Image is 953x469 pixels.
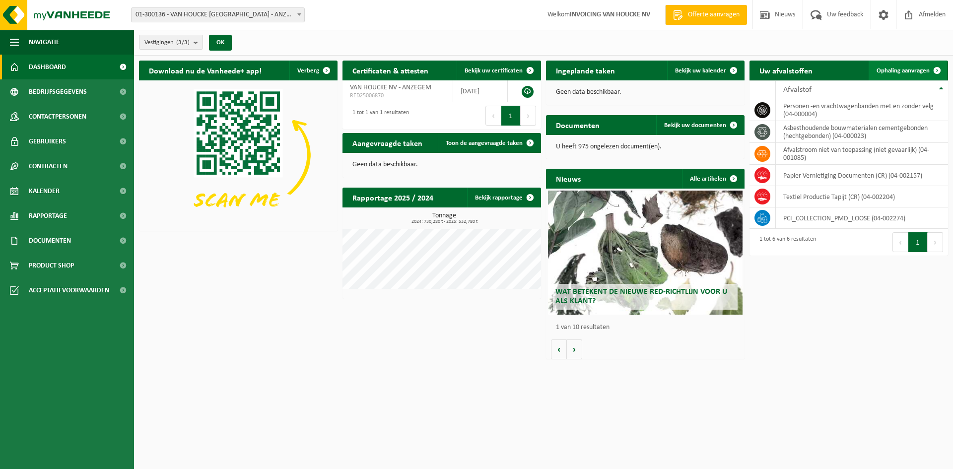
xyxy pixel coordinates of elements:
[289,61,337,80] button: Verberg
[567,339,582,359] button: Volgende
[347,219,541,224] span: 2024: 730,280 t - 2025: 532,780 t
[29,179,60,203] span: Kalender
[453,80,508,102] td: [DATE]
[29,129,66,154] span: Gebruikers
[29,154,68,179] span: Contracten
[29,253,74,278] span: Product Shop
[675,67,726,74] span: Bekijk uw kalender
[29,55,66,79] span: Dashboard
[667,61,744,80] a: Bekijk uw kalender
[438,133,540,153] a: Toon de aangevraagde taken
[350,84,431,91] span: VAN HOUCKE NV - ANZEGEM
[29,79,87,104] span: Bedrijfsgegevens
[551,339,567,359] button: Vorige
[139,61,272,80] h2: Download nu de Vanheede+ app!
[446,140,523,146] span: Toon de aangevraagde taken
[776,165,948,186] td: Papier Vernietiging Documenten (CR) (04-002157)
[144,35,190,50] span: Vestigingen
[352,161,531,168] p: Geen data beschikbaar.
[892,232,908,252] button: Previous
[457,61,540,80] a: Bekijk uw certificaten
[783,86,812,94] span: Afvalstof
[664,122,726,129] span: Bekijk uw documenten
[776,143,948,165] td: afvalstroom niet van toepassing (niet gevaarlijk) (04-001085)
[342,61,438,80] h2: Certificaten & attesten
[209,35,232,51] button: OK
[546,61,625,80] h2: Ingeplande taken
[556,143,735,150] p: U heeft 975 ongelezen document(en).
[776,207,948,229] td: PCI_COLLECTION_PMD_LOOSE (04-002274)
[754,231,816,253] div: 1 tot 6 van 6 resultaten
[29,203,67,228] span: Rapportage
[749,61,822,80] h2: Uw afvalstoffen
[877,67,930,74] span: Ophaling aanvragen
[776,186,948,207] td: Textiel Productie Tapijt (CR) (04-002204)
[347,212,541,224] h3: Tonnage
[928,232,943,252] button: Next
[342,188,443,207] h2: Rapportage 2025 / 2024
[869,61,947,80] a: Ophaling aanvragen
[908,232,928,252] button: 1
[656,115,744,135] a: Bekijk uw documenten
[131,7,305,22] span: 01-300136 - VAN HOUCKE NV - ANZEGEM
[342,133,432,152] h2: Aangevraagde taken
[556,89,735,96] p: Geen data beschikbaar.
[485,106,501,126] button: Previous
[521,106,536,126] button: Next
[556,324,740,331] p: 1 van 10 resultaten
[682,169,744,189] a: Alle artikelen
[347,105,409,127] div: 1 tot 1 van 1 resultaten
[776,121,948,143] td: asbesthoudende bouwmaterialen cementgebonden (hechtgebonden) (04-000023)
[29,104,86,129] span: Contactpersonen
[350,92,445,100] span: RED25006870
[29,228,71,253] span: Documenten
[555,288,727,305] span: Wat betekent de nieuwe RED-richtlijn voor u als klant?
[467,188,540,207] a: Bekijk rapportage
[548,191,743,315] a: Wat betekent de nieuwe RED-richtlijn voor u als klant?
[665,5,747,25] a: Offerte aanvragen
[546,169,591,188] h2: Nieuws
[29,278,109,303] span: Acceptatievoorwaarden
[685,10,742,20] span: Offerte aanvragen
[570,11,650,18] strong: INVOICING VAN HOUCKE NV
[546,115,610,134] h2: Documenten
[139,80,338,229] img: Download de VHEPlus App
[776,99,948,121] td: personen -en vrachtwagenbanden met en zonder velg (04-000004)
[501,106,521,126] button: 1
[139,35,203,50] button: Vestigingen(3/3)
[29,30,60,55] span: Navigatie
[176,39,190,46] count: (3/3)
[297,67,319,74] span: Verberg
[465,67,523,74] span: Bekijk uw certificaten
[132,8,304,22] span: 01-300136 - VAN HOUCKE NV - ANZEGEM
